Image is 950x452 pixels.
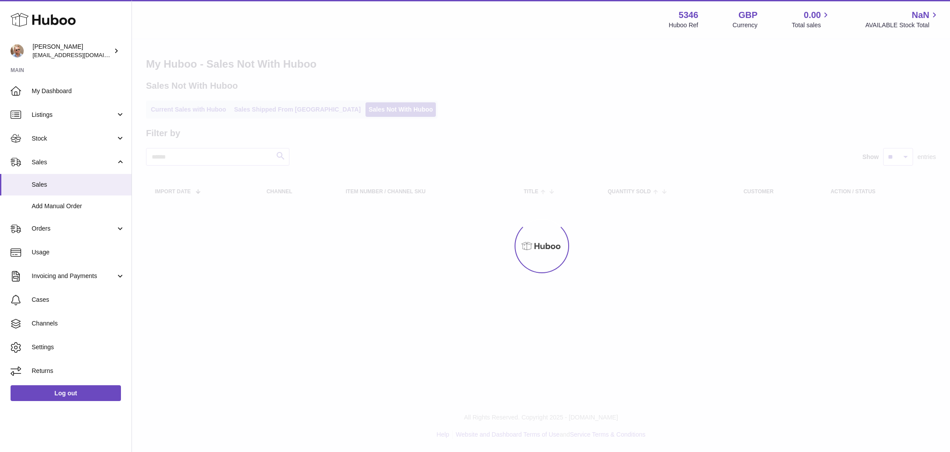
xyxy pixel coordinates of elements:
span: Total sales [792,21,831,29]
span: [EMAIL_ADDRESS][DOMAIN_NAME] [33,51,129,58]
div: Currency [733,21,758,29]
span: Add Manual Order [32,202,125,210]
span: Usage [32,248,125,257]
span: Listings [32,111,116,119]
strong: GBP [738,9,757,21]
span: Stock [32,134,116,143]
a: NaN AVAILABLE Stock Total [865,9,939,29]
a: 0.00 Total sales [792,9,831,29]
span: Settings [32,343,125,351]
strong: 5346 [679,9,698,21]
span: Orders [32,224,116,233]
div: [PERSON_NAME] [33,43,112,59]
span: Sales [32,158,116,166]
a: Log out [11,385,121,401]
span: 0.00 [804,9,821,21]
span: Invoicing and Payments [32,272,116,280]
span: NaN [912,9,929,21]
span: AVAILABLE Stock Total [865,21,939,29]
span: Sales [32,181,125,189]
span: Returns [32,367,125,375]
span: Channels [32,319,125,328]
div: Huboo Ref [669,21,698,29]
span: Cases [32,296,125,304]
img: support@radoneltd.co.uk [11,44,24,58]
span: My Dashboard [32,87,125,95]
